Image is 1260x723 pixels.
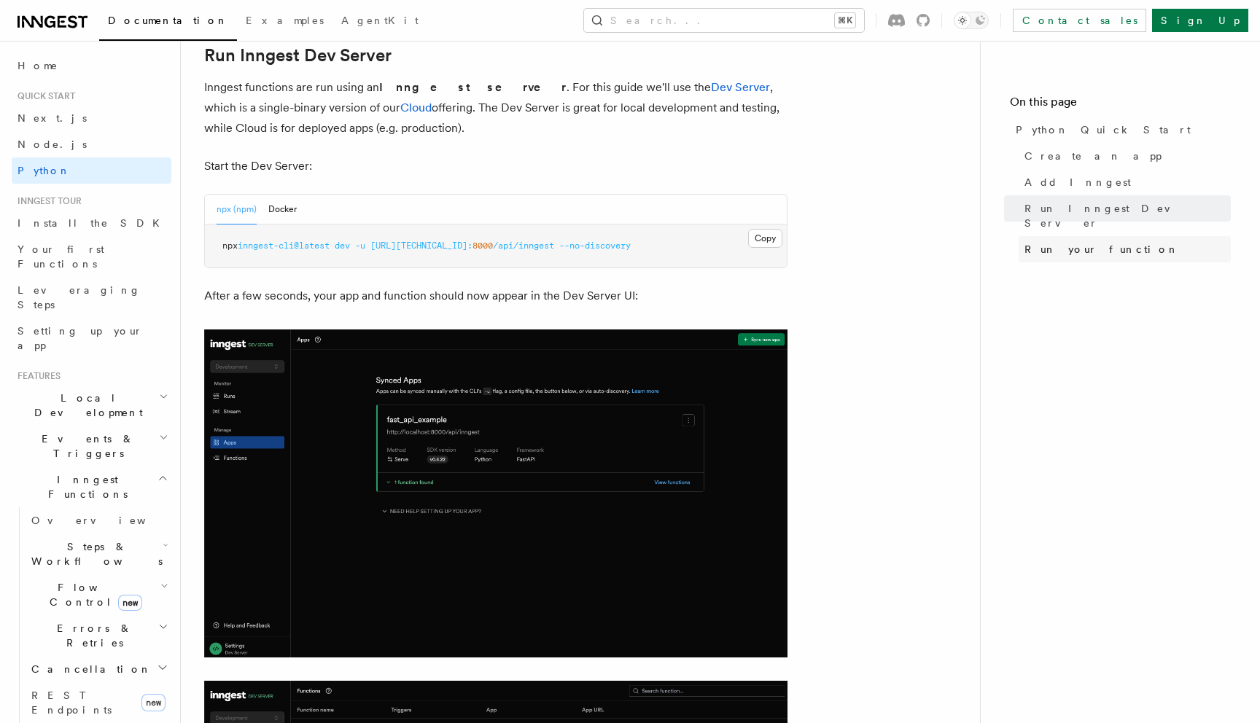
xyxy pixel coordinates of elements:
span: Run your function [1024,242,1179,257]
span: --no-discovery [559,241,631,251]
span: new [118,595,142,611]
a: REST Endpointsnew [26,682,171,723]
span: Python Quick Start [1016,122,1191,137]
span: -u [355,241,365,251]
span: inngest-cli@latest [238,241,330,251]
strong: Inngest server [379,80,567,94]
span: Quick start [12,90,75,102]
a: Cloud [400,101,432,114]
button: Search...⌘K [584,9,864,32]
a: Python Quick Start [1010,117,1231,143]
span: Flow Control [26,580,160,609]
a: Install the SDK [12,210,171,236]
a: Dev Server [711,80,770,94]
span: Next.js [17,112,87,124]
a: Add Inngest [1019,169,1231,195]
button: Inngest Functions [12,466,171,507]
span: Create an app [1024,149,1162,163]
span: AgentKit [341,15,419,26]
button: Cancellation [26,656,171,682]
a: Your first Functions [12,236,171,277]
span: Python [17,165,71,176]
span: Cancellation [26,662,152,676]
span: npx [222,241,238,251]
button: Errors & Retries [26,615,171,656]
span: /api/inngest [493,241,554,251]
button: Local Development [12,385,171,426]
span: Your first Functions [17,243,104,270]
span: Errors & Retries [26,621,158,650]
a: Leveraging Steps [12,277,171,318]
button: Toggle dark mode [954,12,989,29]
a: Contact sales [1013,9,1146,32]
a: Run your function [1019,236,1231,262]
span: Install the SDK [17,217,168,229]
a: AgentKit [332,4,427,39]
a: Documentation [99,4,237,41]
button: Flow Controlnew [26,574,171,615]
span: Setting up your app [17,325,143,351]
p: Inngest functions are run using an . For this guide we'll use the , which is a single-binary vers... [204,77,787,138]
a: Next.js [12,105,171,131]
button: Steps & Workflows [26,534,171,574]
span: 8000 [472,241,493,251]
span: Documentation [108,15,228,26]
span: Features [12,370,61,382]
span: Events & Triggers [12,431,159,461]
a: Run Inngest Dev Server [204,45,392,66]
button: Docker [268,195,297,224]
a: Node.js [12,131,171,157]
span: Node.js [17,138,87,150]
a: Overview [26,507,171,534]
span: Overview [31,515,182,526]
span: Local Development [12,391,159,420]
button: Events & Triggers [12,426,171,466]
h4: On this page [1010,93,1231,117]
span: Add Inngest [1024,175,1131,189]
span: new [141,694,166,711]
a: Create an app [1019,143,1231,169]
img: quick-start-app.png [204,329,787,657]
p: After a few seconds, your app and function should now appear in the Dev Server UI: [204,286,787,306]
a: Run Inngest Dev Server [1019,195,1231,236]
a: Home [12,52,171,79]
span: Leveraging Steps [17,284,141,310]
span: dev [335,241,350,251]
a: Python [12,157,171,184]
span: Examples [246,15,324,26]
span: Inngest tour [12,195,82,207]
span: REST Endpoints [31,689,112,716]
span: Home [17,58,58,73]
a: Setting up your app [12,318,171,359]
p: Start the Dev Server: [204,156,787,176]
span: Inngest Functions [12,472,157,501]
span: [URL][TECHNICAL_ID]: [370,241,472,251]
a: Examples [237,4,332,39]
span: Steps & Workflows [26,539,163,568]
kbd: ⌘K [835,13,855,28]
button: Copy [748,229,782,248]
a: Sign Up [1152,9,1248,32]
button: npx (npm) [217,195,257,224]
span: Run Inngest Dev Server [1024,201,1231,230]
